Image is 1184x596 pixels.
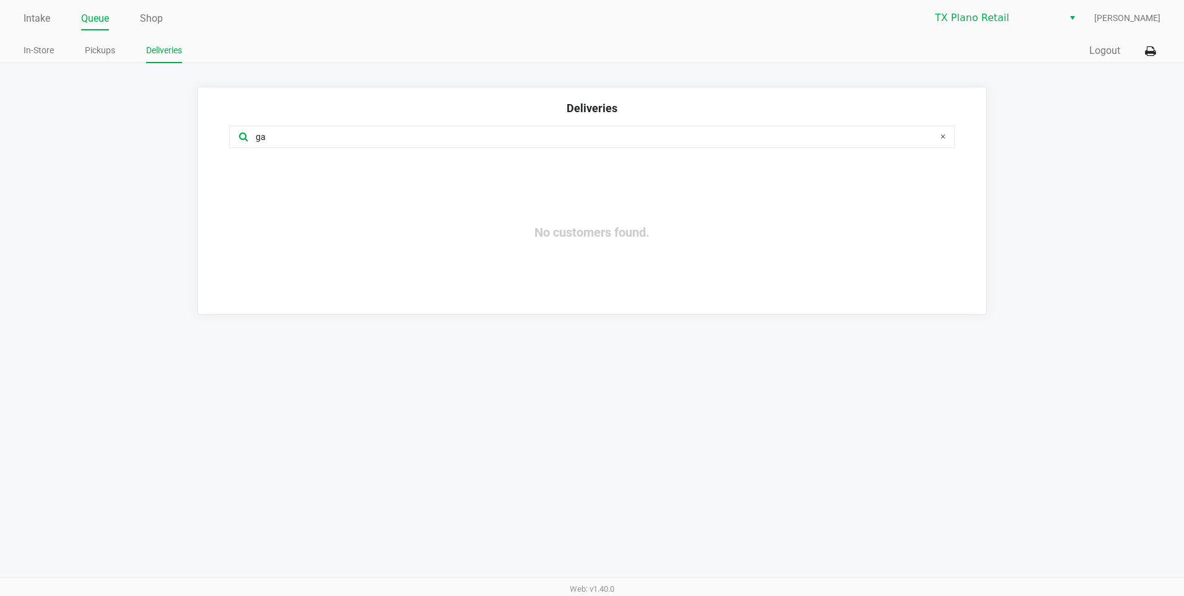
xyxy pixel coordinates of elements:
a: Deliveries [146,43,182,58]
a: Pickups [85,43,115,58]
input: Search by Name or Order ID... [255,130,890,144]
span: [PERSON_NAME] [1094,12,1160,25]
span: Deliveries [567,102,617,115]
a: Intake [24,10,50,27]
button: Logout [1089,43,1120,58]
a: In-Store [24,43,54,58]
button: Select [1063,7,1081,29]
a: Shop [140,10,163,27]
span: No customers found. [534,225,650,240]
span: TX Plano Retail [935,11,1056,25]
a: Queue [81,10,109,27]
span: Web: v1.40.0 [570,584,614,594]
